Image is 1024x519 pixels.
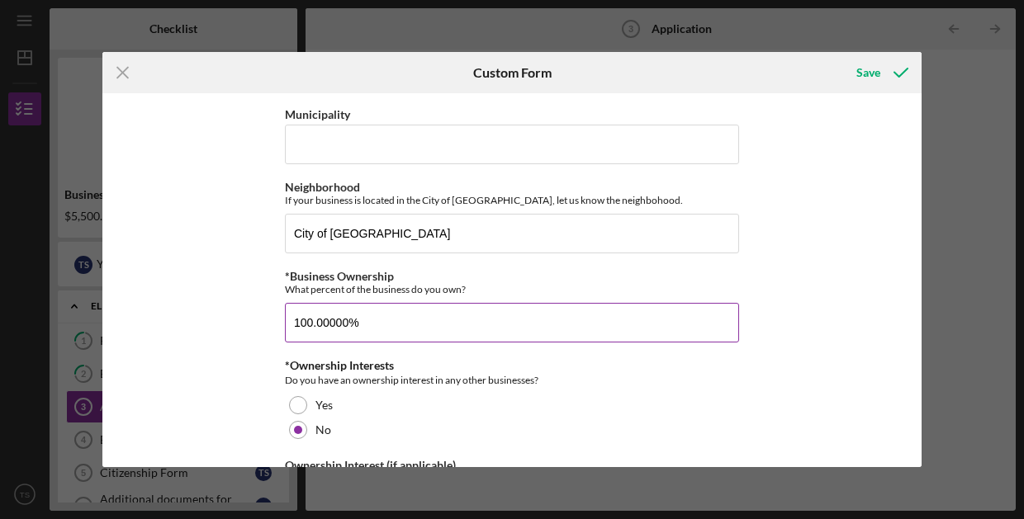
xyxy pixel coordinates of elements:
div: Do you have an ownership interest in any other businesses? [285,372,739,389]
div: *Ownership Interests [285,359,739,372]
label: Municipality [285,107,350,121]
label: Yes [315,399,333,412]
label: No [315,423,331,436]
label: Ownership Interest (if applicable) [285,458,456,472]
button: Save [840,56,922,89]
label: Neighborhood [285,180,360,194]
div: Save [856,56,880,89]
h6: Custom Form [473,65,552,80]
div: If your business is located in the City of [GEOGRAPHIC_DATA], let us know the neighbohood. [285,194,739,206]
label: *Business Ownership [285,269,394,283]
div: What percent of the business do you own? [285,283,739,295]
